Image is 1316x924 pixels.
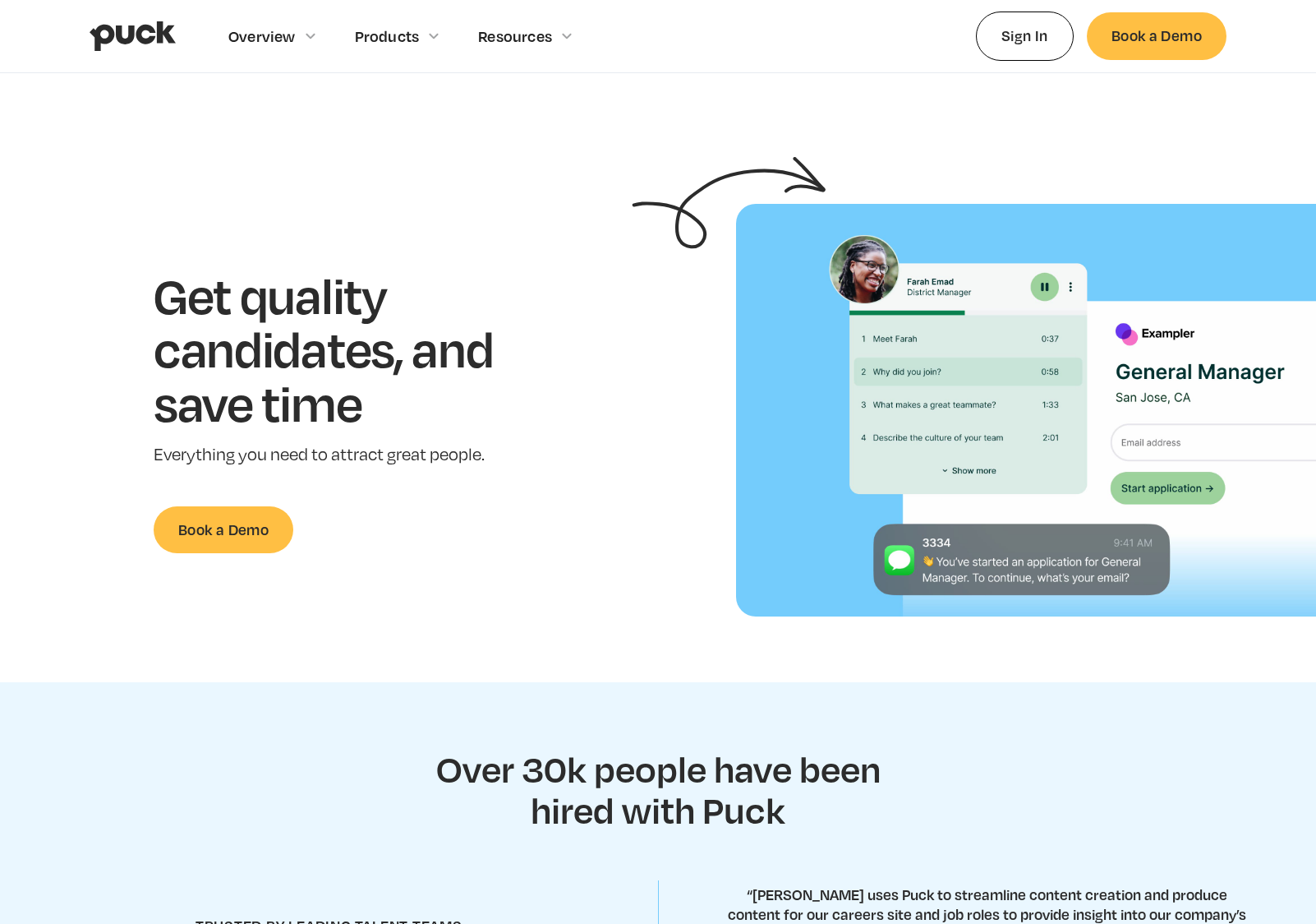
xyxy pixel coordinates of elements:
[355,27,420,45] div: Products
[416,748,900,829] h2: Over 30k people have been hired with Puck
[1087,12,1226,59] a: Book a Demo
[154,506,293,553] a: Book a Demo
[154,268,544,430] h1: Get quality candidates, and save time
[976,12,1074,60] a: Sign In
[228,27,296,45] div: Overview
[154,443,544,467] p: Everything you need to attract great people.
[478,27,552,45] div: Resources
